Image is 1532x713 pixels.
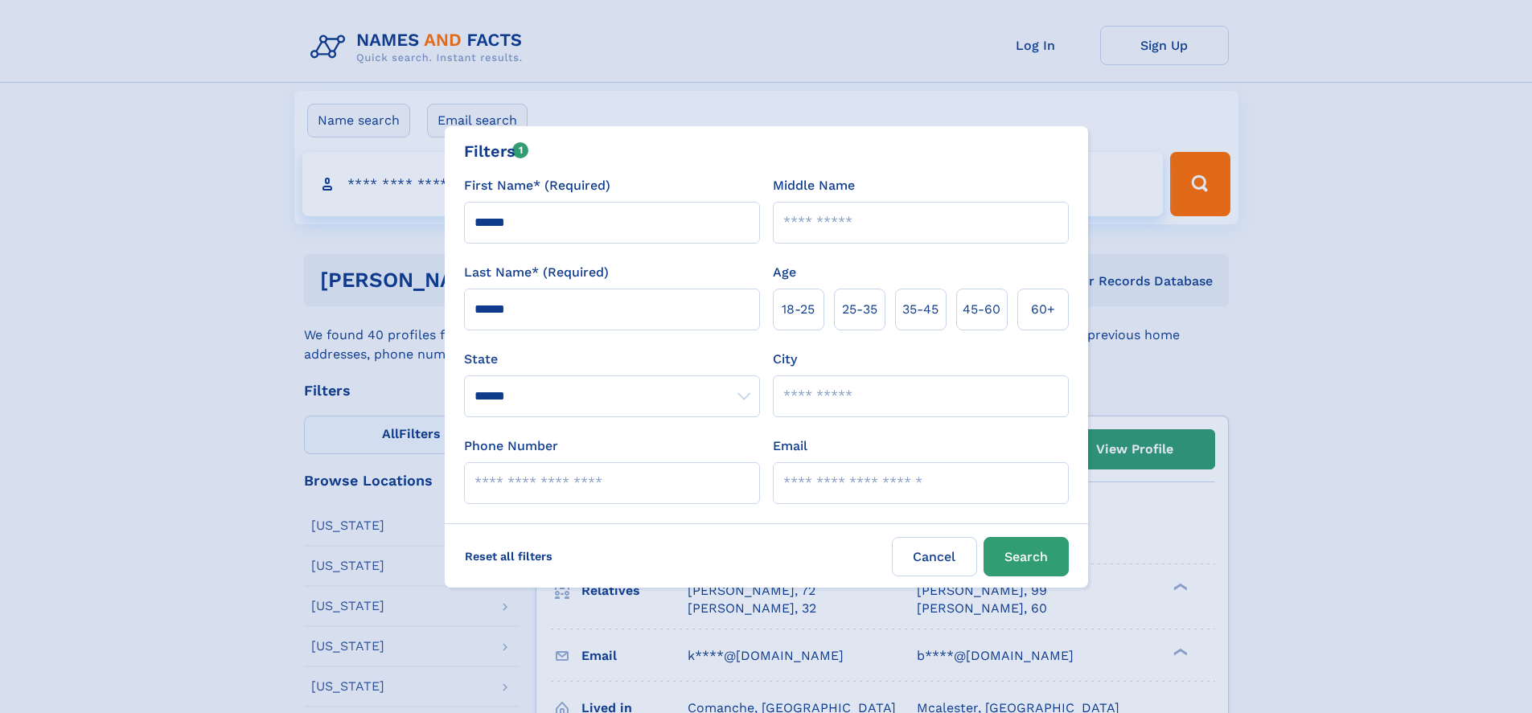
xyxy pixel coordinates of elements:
label: Cancel [892,537,977,576]
span: 18‑25 [782,300,815,319]
label: City [773,350,797,369]
span: 35‑45 [902,300,939,319]
label: Last Name* (Required) [464,263,609,282]
label: First Name* (Required) [464,176,610,195]
div: Filters [464,139,529,163]
span: 60+ [1031,300,1055,319]
button: Search [984,537,1069,576]
label: Email [773,436,807,456]
span: 45‑60 [963,300,1000,319]
label: Age [773,263,796,282]
label: Phone Number [464,436,558,456]
label: Reset all filters [454,537,563,576]
label: Middle Name [773,176,855,195]
span: 25‑35 [842,300,877,319]
label: State [464,350,760,369]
